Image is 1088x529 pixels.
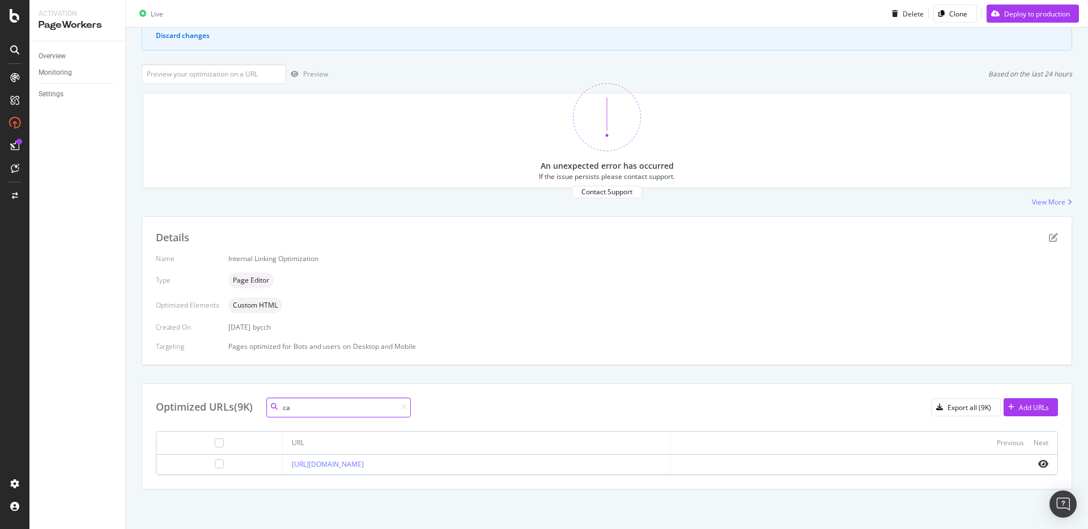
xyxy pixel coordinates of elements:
div: Activation [39,9,116,19]
div: Pages optimized for on [228,342,1058,351]
button: Contact Support [572,186,642,198]
span: Custom HTML [233,302,278,309]
div: Preview [303,69,328,79]
div: Clone [949,8,967,18]
input: Search URL [266,398,411,417]
div: Created On [156,322,219,332]
div: neutral label [228,272,274,288]
button: Delete [887,5,924,23]
button: Clone [933,5,977,23]
div: Based on the last 24 hours [988,69,1072,79]
a: Settings [39,88,117,100]
div: Previous [997,438,1024,447]
input: Preview your optimization on a URL [142,64,286,84]
div: An unexpected error has occurred [541,160,674,172]
div: Add URLs [1019,403,1049,412]
div: pen-to-square [1049,233,1058,242]
button: Add URLs [1004,398,1058,416]
a: [URL][DOMAIN_NAME] [292,459,364,469]
div: Bots and users [294,342,341,351]
div: Name [156,254,219,263]
div: Internal Linking Optimization [228,254,1058,263]
span: Page Editor [233,277,269,284]
div: neutral label [228,297,282,313]
a: View More [1032,197,1072,207]
button: Discard changes [156,31,210,41]
div: Deploy to production [1004,8,1070,18]
div: PageWorkers [39,19,116,32]
button: Deploy to production [987,5,1079,23]
div: Overview [39,50,66,62]
div: Monitoring [39,67,72,79]
div: Settings [39,88,63,100]
div: Live [151,8,163,18]
button: Next [1034,436,1048,450]
div: Delete [903,8,924,18]
button: Preview [286,65,328,83]
div: Desktop and Mobile [353,342,416,351]
a: Overview [39,50,117,62]
i: eye [1038,459,1048,468]
div: by cch [253,322,271,332]
div: If the issue persists please contact support. [539,172,675,181]
div: URL [292,438,304,448]
div: Open Intercom Messenger [1049,490,1077,518]
div: Optimized URLs (9K) [156,400,253,415]
button: Export all (9K) [931,398,1001,416]
button: Previous [997,436,1024,450]
div: [DATE] [228,322,1058,332]
div: Optimized Elements [156,300,219,310]
div: Targeting [156,342,219,351]
div: View More [1032,197,1065,207]
div: Next [1034,438,1048,447]
a: Monitoring [39,67,117,79]
div: Type [156,275,219,285]
div: Export all (9K) [947,403,991,412]
img: 370bne1z.png [573,83,641,151]
div: Details [156,231,189,245]
div: Contact Support [581,187,632,197]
